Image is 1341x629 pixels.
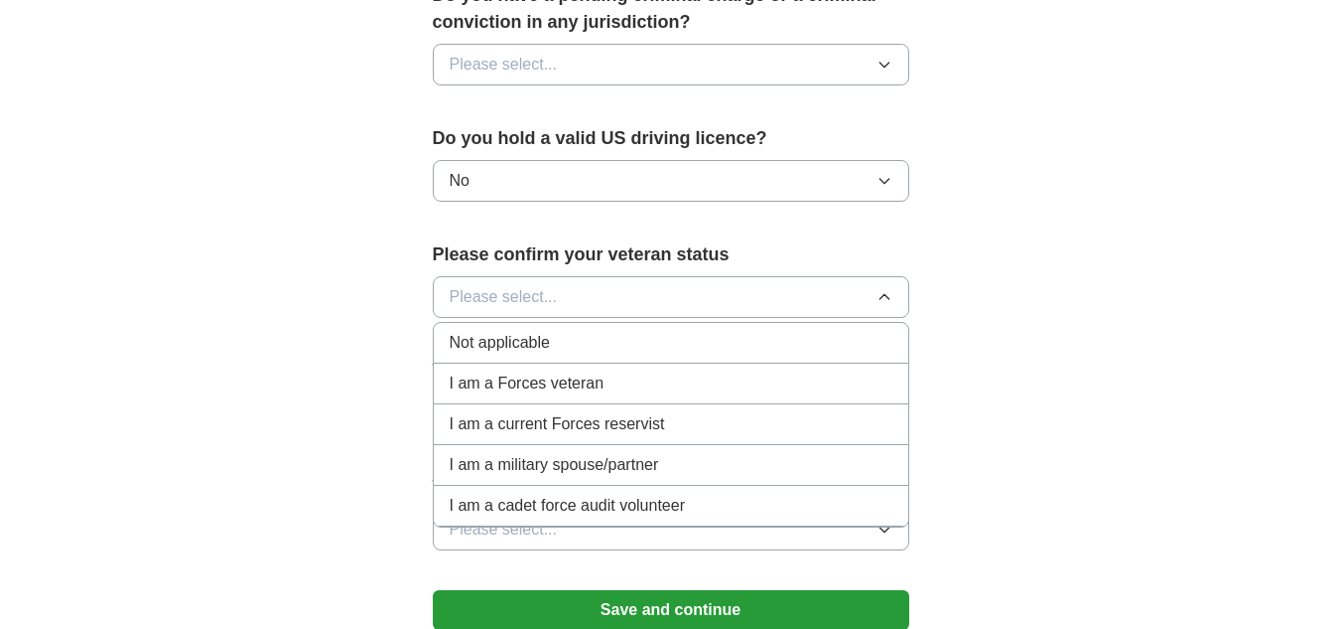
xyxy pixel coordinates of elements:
[450,285,558,309] span: Please select...
[433,44,909,85] button: Please select...
[433,241,909,268] label: Please confirm your veteran status
[450,412,665,436] span: I am a current Forces reservist
[450,372,604,395] span: I am a Forces veteran
[433,509,909,550] button: Please select...
[450,53,558,77] span: Please select...
[450,169,469,193] span: No
[450,518,558,542] span: Please select...
[433,125,909,152] label: Do you hold a valid US driving licence?
[450,331,550,355] span: Not applicable
[433,160,909,202] button: No
[450,494,685,518] span: I am a cadet force audit volunteer
[433,276,909,318] button: Please select...
[450,453,659,477] span: I am a military spouse/partner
